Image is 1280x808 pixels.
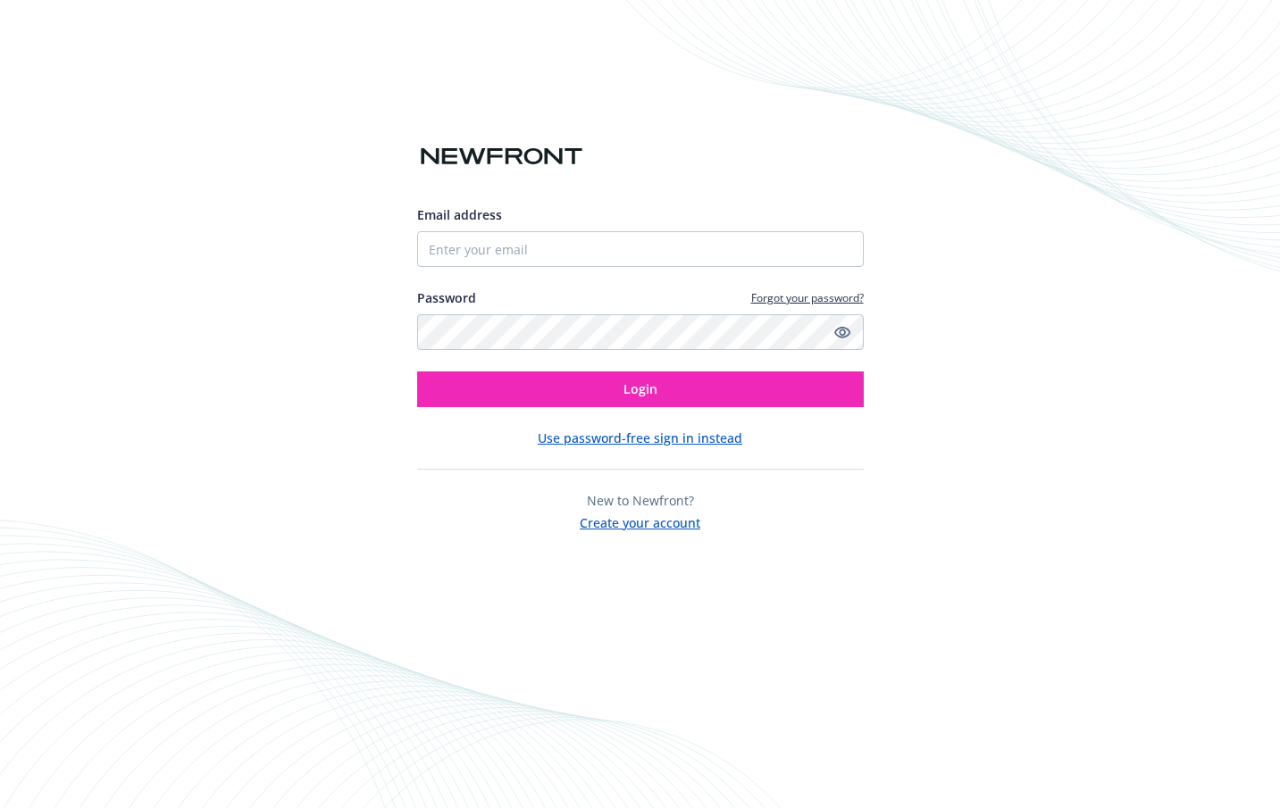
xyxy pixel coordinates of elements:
label: Password [417,288,476,307]
input: Enter your password [417,314,864,350]
a: Forgot your password? [751,290,864,305]
span: Login [623,380,657,397]
button: Login [417,371,864,407]
input: Enter your email [417,231,864,267]
span: Email address [417,206,502,223]
img: Newfront logo [417,141,586,172]
a: Show password [832,321,853,343]
button: Use password-free sign in instead [538,429,742,447]
button: Create your account [580,510,700,532]
span: New to Newfront? [587,492,694,509]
